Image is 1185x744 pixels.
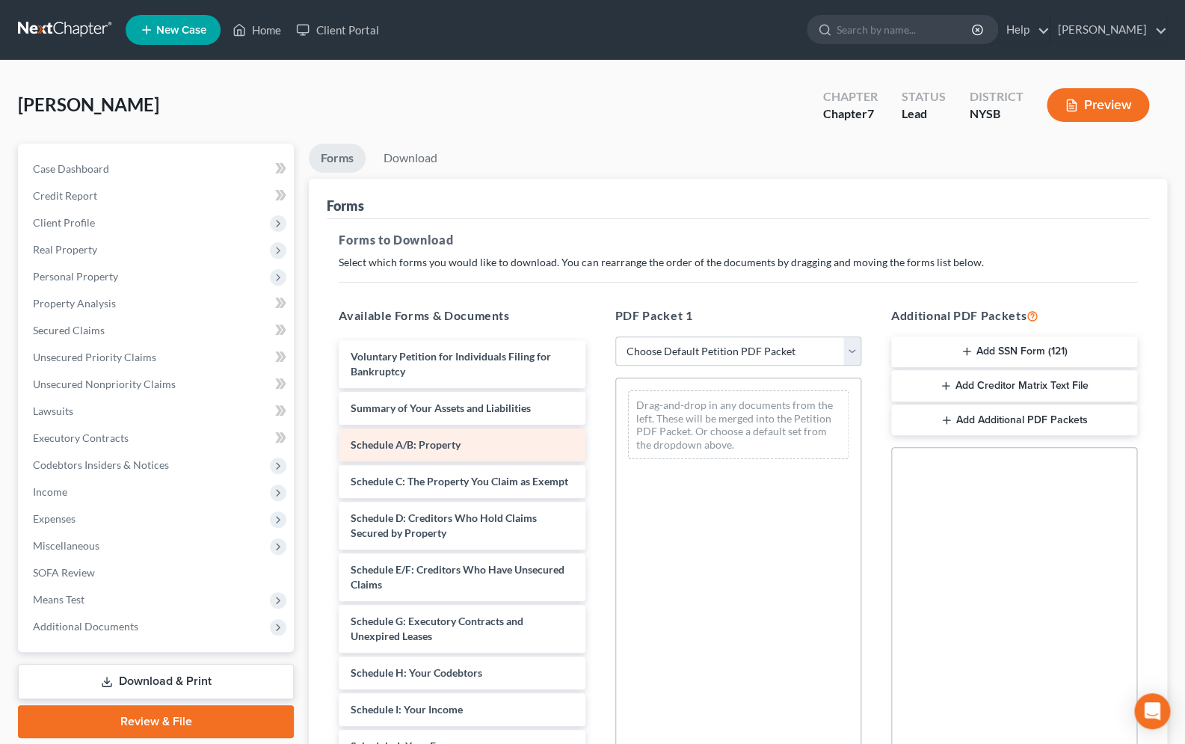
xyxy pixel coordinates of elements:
[18,664,294,699] a: Download & Print
[33,539,99,552] span: Miscellaneous
[351,511,537,539] span: Schedule D: Creditors Who Hold Claims Secured by Property
[339,255,1137,270] p: Select which forms you would like to download. You can rearrange the order of the documents by dr...
[372,144,449,173] a: Download
[33,620,138,633] span: Additional Documents
[339,307,585,325] h5: Available Forms & Documents
[33,458,169,471] span: Codebtors Insiders & Notices
[33,566,95,579] span: SOFA Review
[351,703,463,716] span: Schedule I: Your Income
[33,324,105,336] span: Secured Claims
[309,144,366,173] a: Forms
[33,243,97,256] span: Real Property
[901,105,945,123] div: Lead
[339,231,1137,249] h5: Forms to Download
[33,162,109,175] span: Case Dashboard
[225,16,289,43] a: Home
[1050,16,1166,43] a: [PERSON_NAME]
[21,290,294,317] a: Property Analysis
[33,405,73,417] span: Lawsuits
[33,216,95,229] span: Client Profile
[21,425,294,452] a: Executory Contracts
[628,390,849,459] div: Drag-and-drop in any documents from the left. These will be merged into the Petition PDF Packet. ...
[837,16,973,43] input: Search by name...
[1134,693,1170,729] div: Open Intercom Messenger
[33,297,116,310] span: Property Analysis
[891,405,1137,436] button: Add Additional PDF Packets
[21,398,294,425] a: Lawsuits
[33,431,129,444] span: Executory Contracts
[33,512,76,525] span: Expenses
[1047,88,1149,122] button: Preview
[351,615,523,642] span: Schedule G: Executory Contracts and Unexpired Leases
[327,197,364,215] div: Forms
[822,105,877,123] div: Chapter
[822,88,877,105] div: Chapter
[901,88,945,105] div: Status
[18,705,294,738] a: Review & File
[999,16,1049,43] a: Help
[21,156,294,182] a: Case Dashboard
[891,336,1137,368] button: Add SSN Form (121)
[33,189,97,202] span: Credit Report
[33,351,156,363] span: Unsecured Priority Claims
[351,402,531,414] span: Summary of Your Assets and Liabilities
[891,307,1137,325] h5: Additional PDF Packets
[33,378,176,390] span: Unsecured Nonpriority Claims
[33,485,67,498] span: Income
[891,370,1137,402] button: Add Creditor Matrix Text File
[351,666,482,679] span: Schedule H: Your Codebtors
[867,106,873,120] span: 7
[969,105,1023,123] div: NYSB
[21,344,294,371] a: Unsecured Priority Claims
[33,593,84,606] span: Means Test
[21,182,294,209] a: Credit Report
[21,371,294,398] a: Unsecured Nonpriority Claims
[289,16,386,43] a: Client Portal
[21,559,294,586] a: SOFA Review
[615,307,861,325] h5: PDF Packet 1
[351,350,551,378] span: Voluntary Petition for Individuals Filing for Bankruptcy
[969,88,1023,105] div: District
[156,25,206,36] span: New Case
[351,438,461,451] span: Schedule A/B: Property
[21,317,294,344] a: Secured Claims
[351,563,564,591] span: Schedule E/F: Creditors Who Have Unsecured Claims
[18,93,159,115] span: [PERSON_NAME]
[33,270,118,283] span: Personal Property
[351,475,568,488] span: Schedule C: The Property You Claim as Exempt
